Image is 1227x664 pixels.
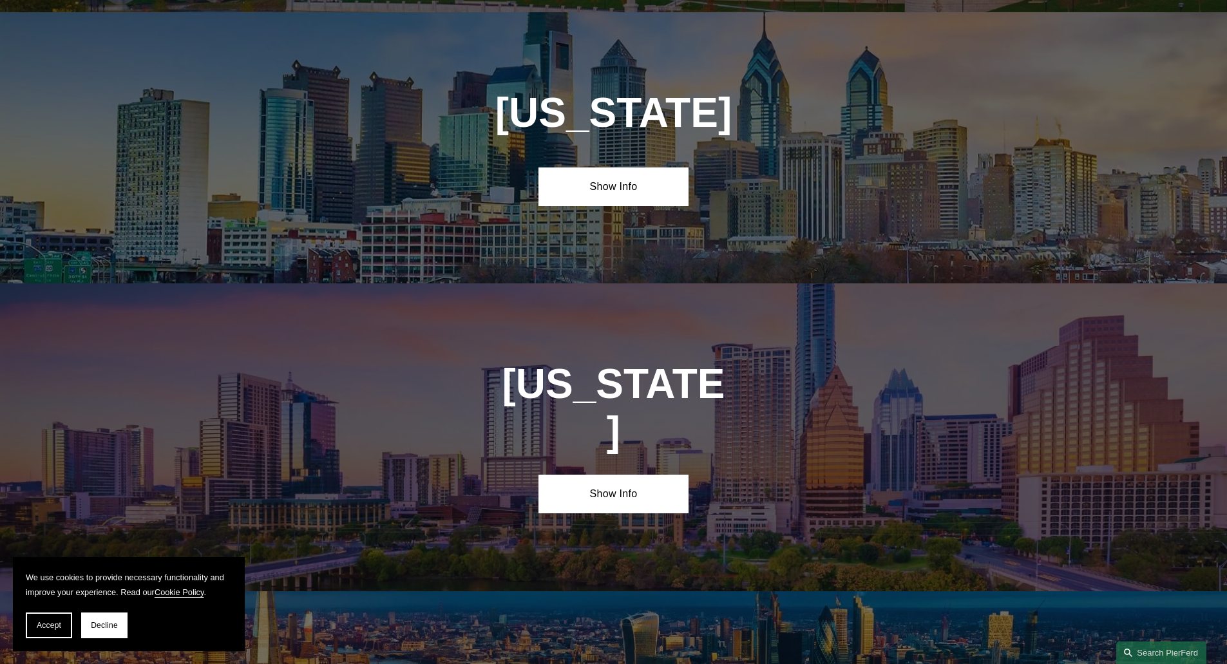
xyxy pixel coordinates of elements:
[81,612,128,638] button: Decline
[26,570,232,600] p: We use cookies to provide necessary functionality and improve your experience. Read our .
[538,167,689,206] a: Show Info
[26,612,72,638] button: Accept
[155,587,204,597] a: Cookie Policy
[1116,641,1206,664] a: Search this site
[91,621,118,630] span: Decline
[37,621,61,630] span: Accept
[501,361,727,455] h1: [US_STATE]
[538,475,689,513] a: Show Info
[13,557,245,651] section: Cookie banner
[426,90,801,137] h1: [US_STATE]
